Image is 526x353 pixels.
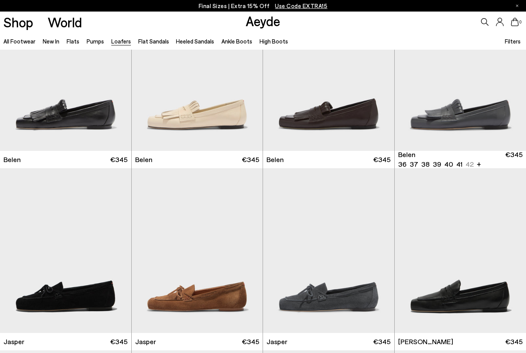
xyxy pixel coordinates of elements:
span: Jasper [266,337,287,346]
span: €345 [373,155,390,164]
a: Pumps [87,38,104,45]
span: Jasper [3,337,24,346]
span: €345 [242,155,259,164]
a: Ankle Boots [221,38,252,45]
span: Belen [135,155,152,164]
ul: variant [398,159,471,169]
img: Jasper Moccasin Loafers [263,168,394,333]
li: + [477,159,481,169]
span: €345 [505,150,523,169]
span: [PERSON_NAME] [398,337,453,346]
li: 36 [398,159,407,169]
span: Belen [398,150,415,159]
span: €345 [373,337,390,346]
span: Jasper [135,337,156,346]
p: Final Sizes | Extra 15% Off [199,1,328,11]
span: €345 [242,337,259,346]
a: Flat Sandals [138,38,169,45]
a: Shop [3,15,33,29]
span: €345 [505,337,523,346]
a: Jasper €345 [132,333,263,350]
a: Heeled Sandals [176,38,214,45]
span: Filters [505,38,521,45]
span: Belen [3,155,21,164]
a: 0 [511,18,519,26]
a: Aeyde [246,13,280,29]
li: 39 [433,159,441,169]
a: Belen €345 [132,151,263,168]
span: €345 [110,337,127,346]
a: Belen €345 [263,151,394,168]
img: Jasper Moccasin Loafers [132,168,263,333]
a: All Footwear [3,38,35,45]
li: 38 [421,159,430,169]
span: 0 [519,20,523,24]
li: 40 [444,159,453,169]
a: Loafers [111,38,131,45]
a: New In [43,38,59,45]
a: World [48,15,82,29]
span: €345 [110,155,127,164]
a: Jasper €345 [263,333,394,350]
span: Belen [266,155,284,164]
a: High Boots [260,38,288,45]
li: 41 [456,159,462,169]
a: Flats [67,38,79,45]
span: Navigate to /collections/ss25-final-sizes [275,2,327,9]
li: 37 [410,159,418,169]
